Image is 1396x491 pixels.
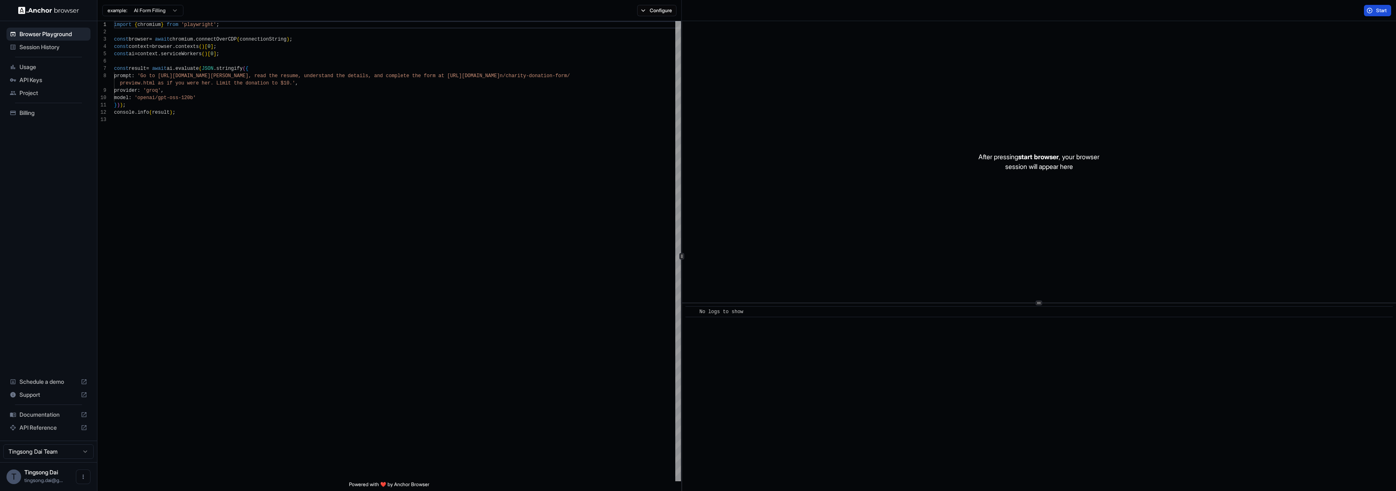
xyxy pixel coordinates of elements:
[24,477,63,483] span: tingsong.dai@gmail.com
[19,391,78,399] span: Support
[131,73,134,79] span: :
[19,76,87,84] span: API Keys
[216,51,219,57] span: ;
[19,109,87,117] span: Billing
[120,102,123,108] span: )
[97,28,106,36] div: 2
[97,65,106,72] div: 7
[129,66,146,71] span: result
[152,66,167,71] span: await
[97,72,106,80] div: 8
[6,106,90,119] div: Billing
[161,88,164,93] span: ,
[1018,153,1059,161] span: start browser
[211,44,213,50] span: ]
[138,22,161,28] span: chromium
[6,388,90,401] div: Support
[134,22,137,28] span: {
[240,37,287,42] span: connectionString
[6,375,90,388] div: Schedule a demo
[146,66,149,71] span: =
[207,44,210,50] span: 0
[114,44,129,50] span: const
[129,51,134,57] span: ai
[161,51,202,57] span: serviceWorkers
[213,51,216,57] span: ]
[76,469,90,484] button: Open menu
[637,5,676,16] button: Configure
[170,37,193,42] span: chromium
[19,43,87,51] span: Session History
[24,469,58,476] span: Tingsong Dai
[97,21,106,28] div: 1
[97,58,106,65] div: 6
[19,411,78,419] span: Documentation
[158,51,161,57] span: .
[114,22,131,28] span: import
[114,110,134,115] span: console
[114,73,131,79] span: prompt
[120,80,266,86] span: preview.html as if you were her. Limit the donatio
[114,102,117,108] span: }
[6,41,90,54] div: Session History
[216,66,243,71] span: stringify
[97,109,106,116] div: 12
[700,309,743,315] span: No logs to show
[196,37,237,42] span: connectOverCDP
[138,88,140,93] span: :
[97,116,106,123] div: 13
[19,378,78,386] span: Schedule a demo
[97,50,106,58] div: 5
[114,66,129,71] span: const
[193,37,196,42] span: .
[155,37,170,42] span: await
[149,44,152,50] span: =
[149,110,152,115] span: (
[19,63,87,71] span: Usage
[114,51,129,57] span: const
[205,44,207,50] span: [
[6,61,90,74] div: Usage
[6,469,21,484] div: T
[211,51,213,57] span: 0
[406,73,500,79] span: e the form at [URL][DOMAIN_NAME]
[149,37,152,42] span: =
[205,51,207,57] span: )
[202,51,205,57] span: (
[172,44,175,50] span: .
[1364,5,1391,16] button: Start
[114,37,129,42] span: const
[114,88,138,93] span: provider
[6,87,90,99] div: Project
[134,110,137,115] span: .
[289,37,292,42] span: ;
[199,44,202,50] span: (
[170,110,172,115] span: )
[287,37,289,42] span: )
[97,36,106,43] div: 3
[199,66,202,71] span: (
[97,102,106,109] div: 11
[19,424,78,432] span: API Reference
[260,73,406,79] span: ad the resume, understand the details, and complet
[172,66,175,71] span: .
[175,44,199,50] span: contexts
[6,408,90,421] div: Documentation
[237,37,240,42] span: (
[213,44,216,50] span: ;
[129,95,131,101] span: :
[161,22,164,28] span: }
[134,95,196,101] span: 'openai/gpt-oss-120b'
[202,66,213,71] span: JSON
[152,110,170,115] span: result
[295,80,298,86] span: ,
[689,308,694,316] span: ​
[243,66,246,71] span: (
[129,37,149,42] span: browser
[167,66,172,71] span: ai
[123,102,126,108] span: ;
[6,421,90,434] div: API Reference
[175,66,199,71] span: evaluate
[207,51,210,57] span: [
[213,66,216,71] span: .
